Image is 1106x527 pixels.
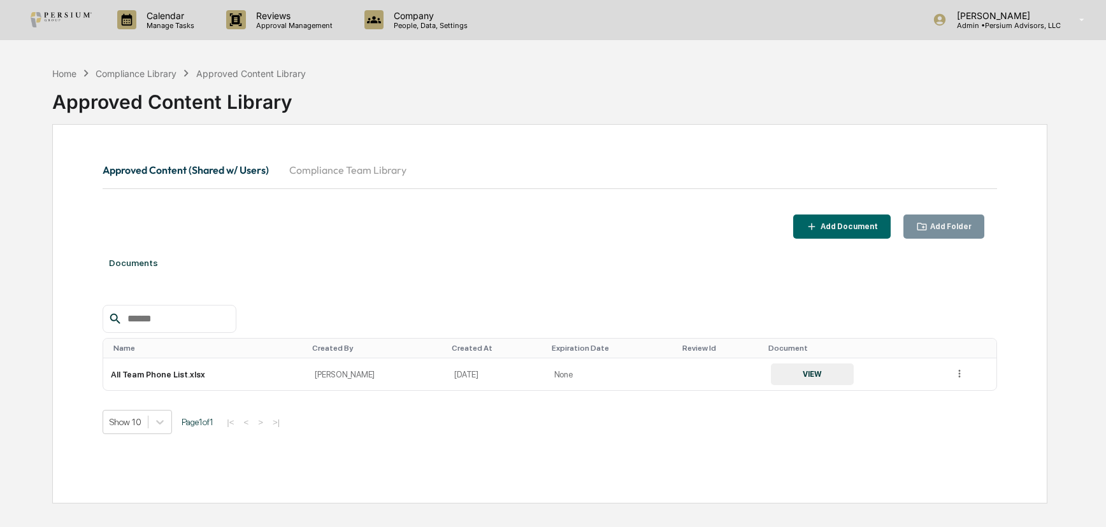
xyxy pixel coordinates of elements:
div: Compliance Library [96,68,176,79]
iframe: Open customer support [1065,485,1100,519]
p: People, Data, Settings [384,21,474,30]
div: Toggle SortBy [452,344,541,353]
button: > [254,417,267,428]
button: < [240,417,252,428]
div: Home [52,68,76,79]
p: Calendar [136,10,201,21]
div: Approved Content Library [52,80,1047,113]
span: Page 1 of 1 [182,417,213,427]
button: Add Document [793,214,891,239]
p: Admin • Persium Advisors, LLC [947,21,1061,30]
div: Toggle SortBy [682,344,759,353]
p: Company [384,10,474,21]
td: All Team Phone List.xlsx [103,358,307,390]
div: secondary tabs example [103,155,997,185]
div: Toggle SortBy [552,344,672,353]
td: [PERSON_NAME] [307,358,447,390]
div: Toggle SortBy [113,344,302,353]
td: None [547,358,677,390]
button: >| [269,417,284,428]
p: Manage Tasks [136,21,201,30]
p: [PERSON_NAME] [947,10,1061,21]
div: Add Document [818,222,878,231]
td: [DATE] [447,358,546,390]
div: Toggle SortBy [312,344,442,353]
div: Add Folder [928,222,972,231]
div: Documents [103,245,997,281]
button: |< [223,417,238,428]
img: logo [31,12,92,27]
button: Compliance Team Library [279,155,417,185]
button: Approved Content (Shared w/ Users) [103,155,279,185]
p: Reviews [246,10,339,21]
div: Toggle SortBy [768,344,941,353]
p: Approval Management [246,21,339,30]
button: Add Folder [903,214,985,239]
div: Toggle SortBy [956,344,991,353]
button: VIEW [771,363,854,385]
div: Approved Content Library [196,68,306,79]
